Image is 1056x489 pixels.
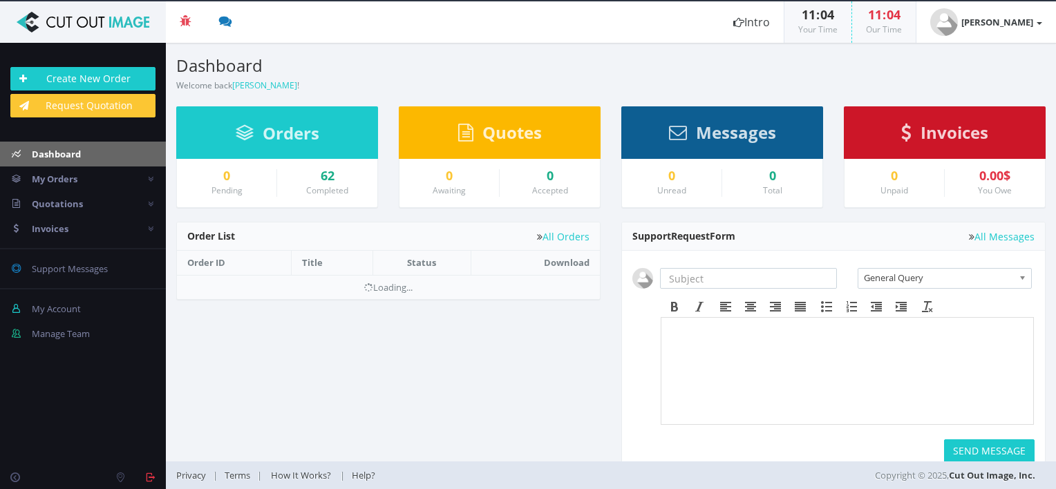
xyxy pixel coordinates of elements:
[763,298,788,316] div: Align right
[875,468,1035,482] span: Copyright © 2025,
[820,6,834,23] span: 04
[632,169,711,183] a: 0
[763,184,782,196] small: Total
[187,169,266,183] a: 0
[662,298,687,316] div: Bold
[661,318,1033,424] iframe: Rich Text Area. Press ALT-F9 for menu. Press ALT-F10 for toolbar. Press ALT-0 for help
[433,184,466,196] small: Awaiting
[262,469,340,481] a: How It Works?
[632,268,653,289] img: user_default.jpg
[687,298,712,316] div: Italic
[10,12,155,32] img: Cut Out Image
[632,229,735,242] span: Support Form
[815,6,820,23] span: :
[287,169,367,183] a: 62
[660,268,837,289] input: Subject
[930,8,958,36] img: user_default.jpg
[889,298,914,316] div: Increase indent
[232,79,297,91] a: [PERSON_NAME]
[916,1,1056,43] a: [PERSON_NAME]
[866,23,902,35] small: Our Time
[696,121,776,144] span: Messages
[814,298,839,316] div: Bullet list
[901,129,988,142] a: Invoices
[802,6,815,23] span: 11
[176,469,213,481] a: Privacy
[510,169,590,183] a: 0
[864,269,1013,287] span: General Query
[187,229,235,242] span: Order List
[868,6,882,23] span: 11
[471,251,600,275] th: Download
[236,130,319,142] a: Orders
[271,469,331,481] span: How It Works?
[177,275,600,299] td: Loading...
[532,184,568,196] small: Accepted
[880,184,908,196] small: Unpaid
[263,122,319,144] span: Orders
[482,121,542,144] span: Quotes
[669,129,776,142] a: Messages
[176,57,601,75] h3: Dashboard
[458,129,542,142] a: Quotes
[410,169,489,183] a: 0
[949,469,1035,481] a: Cut Out Image, Inc.
[788,298,813,316] div: Justify
[32,222,68,235] span: Invoices
[671,229,710,242] span: Request
[10,94,155,117] a: Request Quotation
[211,184,243,196] small: Pending
[839,298,864,316] div: Numbered list
[855,169,934,183] a: 0
[306,184,348,196] small: Completed
[738,298,763,316] div: Align center
[921,121,988,144] span: Invoices
[177,251,292,275] th: Order ID
[961,16,1033,28] strong: [PERSON_NAME]
[32,327,90,340] span: Manage Team
[32,173,77,185] span: My Orders
[733,169,812,183] div: 0
[657,184,686,196] small: Unread
[373,251,471,275] th: Status
[292,251,373,275] th: Title
[218,469,257,481] a: Terms
[719,1,784,43] a: Intro
[944,439,1035,463] button: SEND MESSAGE
[713,298,738,316] div: Align left
[32,303,81,315] span: My Account
[798,23,838,35] small: Your Time
[32,198,83,210] span: Quotations
[537,231,590,242] a: All Orders
[32,262,108,275] span: Support Messages
[955,169,1035,183] div: 0.00$
[864,298,889,316] div: Decrease indent
[915,298,940,316] div: Clear formatting
[345,469,382,481] a: Help?
[32,148,81,160] span: Dashboard
[10,67,155,90] a: Create New Order
[176,461,756,489] div: | | |
[969,231,1035,242] a: All Messages
[176,79,299,91] small: Welcome back !
[882,6,887,23] span: :
[978,184,1012,196] small: You Owe
[887,6,901,23] span: 04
